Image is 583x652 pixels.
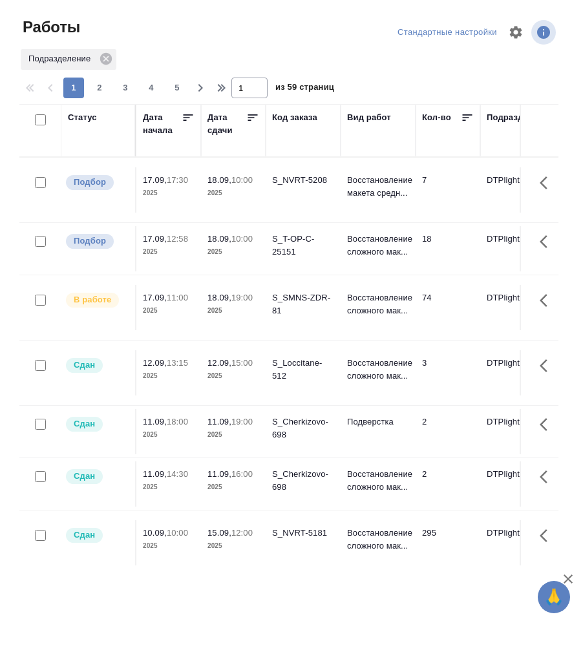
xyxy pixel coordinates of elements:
[207,428,259,441] p: 2025
[231,293,253,302] p: 19:00
[74,529,95,542] p: Сдан
[68,111,97,124] div: Статус
[207,187,259,200] p: 2025
[65,233,129,250] div: Можно подбирать исполнителей
[167,78,187,98] button: 5
[167,175,188,185] p: 17:30
[231,175,253,185] p: 10:00
[167,417,188,426] p: 18:00
[143,428,195,441] p: 2025
[487,111,553,124] div: Подразделение
[532,167,563,198] button: Здесь прячутся важные кнопки
[532,461,563,492] button: Здесь прячутся важные кнопки
[207,469,231,479] p: 11.09,
[167,81,187,94] span: 5
[480,520,555,565] td: DTPlight
[207,246,259,258] p: 2025
[74,470,95,483] p: Сдан
[231,528,253,538] p: 12:00
[416,350,480,395] td: 3
[532,285,563,316] button: Здесь прячутся важные кнопки
[231,417,253,426] p: 19:00
[347,233,409,258] p: Восстановление сложного мак...
[167,469,188,479] p: 14:30
[272,357,334,383] div: S_Loccitane-512
[231,469,253,479] p: 16:00
[167,358,188,368] p: 13:15
[272,174,334,187] div: S_NVRT-5208
[207,111,246,137] div: Дата сдачи
[207,370,259,383] p: 2025
[115,78,136,98] button: 3
[65,357,129,374] div: Менеджер проверил работу исполнителя, передает ее на следующий этап
[347,291,409,317] p: Восстановление сложного мак...
[207,175,231,185] p: 18.09,
[143,528,167,538] p: 10.09,
[416,461,480,507] td: 2
[422,111,451,124] div: Кол-во
[65,291,129,309] div: Исполнитель выполняет работу
[207,234,231,244] p: 18.09,
[65,415,129,433] div: Менеджер проверил работу исполнителя, передает ее на следующий этап
[74,235,106,247] p: Подбор
[347,468,409,494] p: Восстановление сложного мак...
[394,23,500,43] div: split button
[416,226,480,271] td: 18
[143,370,195,383] p: 2025
[19,17,80,37] span: Работы
[143,175,167,185] p: 17.09,
[115,81,136,94] span: 3
[347,174,409,200] p: Восстановление макета средн...
[89,78,110,98] button: 2
[531,20,558,45] span: Посмотреть информацию
[347,357,409,383] p: Восстановление сложного мак...
[272,415,334,441] div: S_Cherkizovo-698
[207,417,231,426] p: 11.09,
[532,226,563,257] button: Здесь прячутся важные кнопки
[207,528,231,538] p: 15.09,
[480,350,555,395] td: DTPlight
[532,409,563,440] button: Здесь прячутся важные кнопки
[143,540,195,552] p: 2025
[65,527,129,544] div: Менеджер проверил работу исполнителя, передает ее на следующий этап
[272,233,334,258] div: S_T-OP-C-25151
[543,584,565,611] span: 🙏
[143,358,167,368] p: 12.09,
[538,581,570,613] button: 🙏
[347,415,409,428] p: Подверстка
[231,234,253,244] p: 10:00
[480,167,555,213] td: DTPlight
[207,540,259,552] p: 2025
[74,293,111,306] p: В работе
[143,111,182,137] div: Дата начала
[231,358,253,368] p: 15:00
[347,527,409,552] p: Восстановление сложного мак...
[167,234,188,244] p: 12:58
[167,293,188,302] p: 11:00
[141,78,162,98] button: 4
[143,304,195,317] p: 2025
[143,246,195,258] p: 2025
[347,111,391,124] div: Вид работ
[143,469,167,479] p: 11.09,
[207,304,259,317] p: 2025
[272,468,334,494] div: S_Cherkizovo-698
[143,481,195,494] p: 2025
[500,17,531,48] span: Настроить таблицу
[143,293,167,302] p: 17.09,
[416,285,480,330] td: 74
[207,358,231,368] p: 12.09,
[65,468,129,485] div: Менеджер проверил работу исполнителя, передает ее на следующий этап
[272,291,334,317] div: S_SMNS-ZDR-81
[141,81,162,94] span: 4
[143,187,195,200] p: 2025
[207,481,259,494] p: 2025
[89,81,110,94] span: 2
[167,528,188,538] p: 10:00
[416,520,480,565] td: 295
[74,417,95,430] p: Сдан
[28,52,95,65] p: Подразделение
[480,226,555,271] td: DTPlight
[532,350,563,381] button: Здесь прячутся важные кнопки
[21,49,116,70] div: Подразделение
